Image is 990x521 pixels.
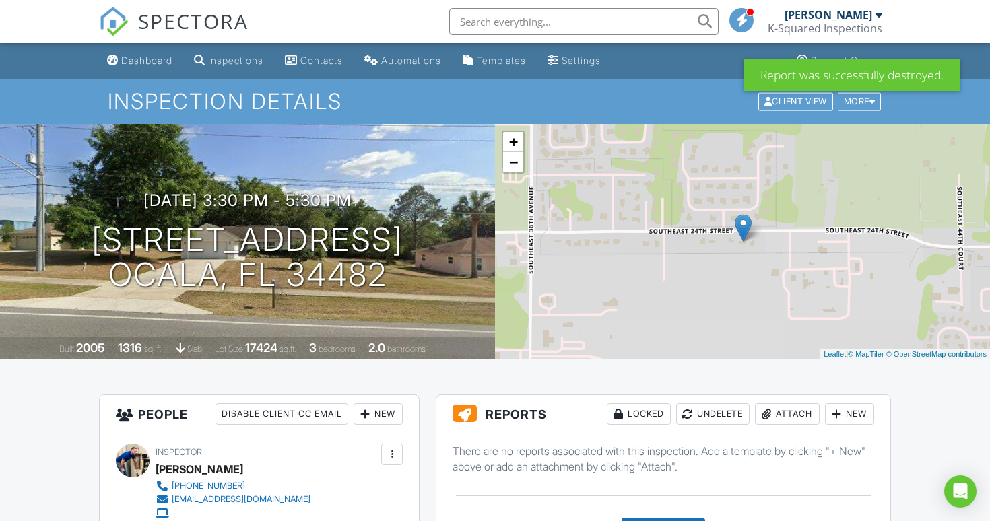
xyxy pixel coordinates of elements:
[757,96,836,106] a: Client View
[144,344,163,354] span: sq. ft.
[453,444,874,474] p: There are no reports associated with this inspection. Add a template by clicking "+ New" above or...
[300,55,343,66] div: Contacts
[172,481,245,491] div: [PHONE_NUMBER]
[368,341,385,355] div: 2.0
[886,350,987,358] a: © OpenStreetMap contributors
[354,403,403,425] div: New
[755,403,820,425] div: Attach
[785,8,872,22] div: [PERSON_NAME]
[676,403,750,425] div: Undelete
[319,344,356,354] span: bedrooms
[92,222,403,293] h1: [STREET_ADDRESS] Ocala, FL 34482
[744,59,960,91] div: Report was successfully destroyed.
[359,48,447,73] a: Automations (Basic)
[457,48,531,73] a: Templates
[215,344,243,354] span: Lot Size
[187,344,202,354] span: slab
[825,403,874,425] div: New
[143,191,352,209] h3: [DATE] 3:30 pm - 5:30 pm
[477,55,526,66] div: Templates
[279,344,296,354] span: sq.ft.
[387,344,426,354] span: bathrooms
[100,395,419,433] h3: People
[216,403,348,425] div: Disable Client CC Email
[848,350,884,358] a: © MapTiler
[381,55,441,66] div: Automations
[108,90,882,113] h1: Inspection Details
[156,447,202,457] span: Inspector
[156,459,243,479] div: [PERSON_NAME]
[758,92,833,110] div: Client View
[449,8,719,35] input: Search everything...
[208,55,263,66] div: Inspections
[436,395,890,433] h3: Reports
[99,18,249,46] a: SPECTORA
[138,7,249,35] span: SPECTORA
[768,22,882,35] div: K-Squared Inspections
[607,403,671,425] div: Locked
[102,48,178,73] a: Dashboard
[503,132,523,152] a: Zoom in
[944,475,977,508] div: Open Intercom Messenger
[121,55,172,66] div: Dashboard
[503,152,523,172] a: Zoom out
[542,48,606,73] a: Settings
[76,341,105,355] div: 2005
[309,341,317,355] div: 3
[156,479,310,493] a: [PHONE_NUMBER]
[99,7,129,36] img: The Best Home Inspection Software - Spectora
[820,349,990,360] div: |
[791,48,888,73] a: Support Center
[59,344,74,354] span: Built
[189,48,269,73] a: Inspections
[118,341,142,355] div: 1316
[562,55,601,66] div: Settings
[824,350,846,358] a: Leaflet
[838,92,882,110] div: More
[279,48,348,73] a: Contacts
[172,494,310,505] div: [EMAIL_ADDRESS][DOMAIN_NAME]
[245,341,277,355] div: 17424
[156,493,310,506] a: [EMAIL_ADDRESS][DOMAIN_NAME]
